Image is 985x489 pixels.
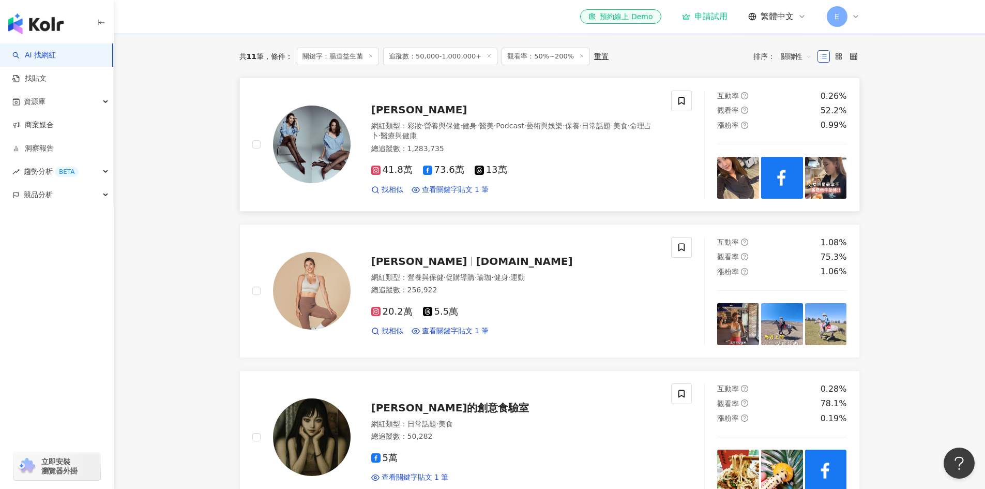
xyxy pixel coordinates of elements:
[741,239,748,246] span: question-circle
[805,303,847,345] img: post-image
[761,11,794,22] span: 繁體中文
[247,52,256,61] span: 11
[821,383,847,395] div: 0.28%
[524,122,526,130] span: ·
[582,122,611,130] span: 日常話題
[378,131,381,140] span: ·
[741,268,748,275] span: question-circle
[821,91,847,102] div: 0.26%
[371,121,659,141] div: 網紅類型 ：
[510,273,525,281] span: 運動
[239,78,860,212] a: KOL Avatar[PERSON_NAME]網紅類型：彩妝·營養與保健·健身·醫美·Podcast·藝術與娛樂·保養·日常話題·美食·命理占卜·醫療與健康總追蹤數：1,283,73541.8萬...
[588,11,653,22] div: 預約線上 Demo
[717,414,739,422] span: 漲粉率
[821,251,847,263] div: 75.3%
[12,168,20,175] span: rise
[741,92,748,99] span: question-circle
[494,122,496,130] span: ·
[460,122,462,130] span: ·
[371,453,398,464] span: 5萬
[526,122,563,130] span: 藝術與娛樂
[381,131,417,140] span: 醫療與健康
[563,122,565,130] span: ·
[12,73,47,84] a: 找貼文
[508,273,510,281] span: ·
[479,122,494,130] span: 醫美
[476,255,572,268] span: [DOMAIN_NAME]
[273,106,351,183] img: KOL Avatar
[239,52,264,61] div: 共 筆
[24,183,53,206] span: 競品分析
[371,103,467,116] span: [PERSON_NAME]
[12,143,54,154] a: 洞察報告
[407,273,444,281] span: 營養與保健
[613,122,628,130] span: 美食
[383,48,497,65] span: 追蹤數：50,000-1,000,000+
[13,452,100,480] a: chrome extension立即安裝 瀏覽器外掛
[8,13,64,34] img: logo
[753,48,817,65] div: 排序：
[717,238,739,246] span: 互動率
[717,399,739,408] span: 觀看率
[761,157,803,199] img: post-image
[717,268,739,276] span: 漲粉率
[382,185,403,195] span: 找相似
[412,326,489,336] a: 查看關鍵字貼文 1 筆
[835,11,839,22] span: E
[502,48,590,65] span: 觀看率：50%~200%
[477,273,491,281] span: 瑜珈
[821,413,847,424] div: 0.19%
[741,385,748,392] span: question-circle
[717,121,739,129] span: 漲粉率
[297,48,379,65] span: 關鍵字：腸道益生菌
[491,273,493,281] span: ·
[580,9,661,24] a: 預約線上 Demo
[565,122,580,130] span: 保養
[496,122,524,130] span: Podcast
[494,273,508,281] span: 健身
[717,92,739,100] span: 互動率
[944,448,975,479] iframe: Help Scout Beacon - Open
[371,144,659,154] div: 總追蹤數 ： 1,283,735
[407,420,436,428] span: 日常話題
[371,185,403,195] a: 找相似
[717,106,739,114] span: 觀看率
[239,224,860,358] a: KOL Avatar[PERSON_NAME][DOMAIN_NAME]網紅類型：營養與保健·促購導購·瑜珈·健身·運動總追蹤數：256,92220.2萬5.5萬找相似查看關鍵字貼文 1 筆互動...
[717,157,759,199] img: post-image
[371,432,659,442] div: 總追蹤數 ： 50,282
[12,120,54,130] a: 商案媒合
[12,50,56,61] a: searchAI 找網紅
[41,457,78,476] span: 立即安裝 瀏覽器外掛
[371,273,659,283] div: 網紅類型 ：
[475,165,507,175] span: 13萬
[423,306,459,317] span: 5.5萬
[580,122,582,130] span: ·
[477,122,479,130] span: ·
[371,326,403,336] a: 找相似
[273,252,351,330] img: KOL Avatar
[371,255,467,268] span: [PERSON_NAME]
[422,122,424,130] span: ·
[446,273,475,281] span: 促購導購
[382,472,449,483] span: 查看關鍵字貼文 1 筆
[382,326,403,336] span: 找相似
[821,237,847,248] div: 1.08%
[24,160,79,183] span: 趨勢分析
[444,273,446,281] span: ·
[717,253,739,261] span: 觀看率
[422,326,489,336] span: 查看關鍵字貼文 1 筆
[264,52,293,61] span: 條件 ：
[462,122,477,130] span: 健身
[594,52,609,61] div: 重置
[371,306,413,317] span: 20.2萬
[436,420,438,428] span: ·
[438,420,453,428] span: 美食
[741,414,748,422] span: question-circle
[424,122,460,130] span: 營養與保健
[682,11,728,22] a: 申請試用
[761,303,803,345] img: post-image
[24,90,46,113] span: 資源庫
[371,402,529,414] span: [PERSON_NAME]的創意食驗室
[628,122,630,130] span: ·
